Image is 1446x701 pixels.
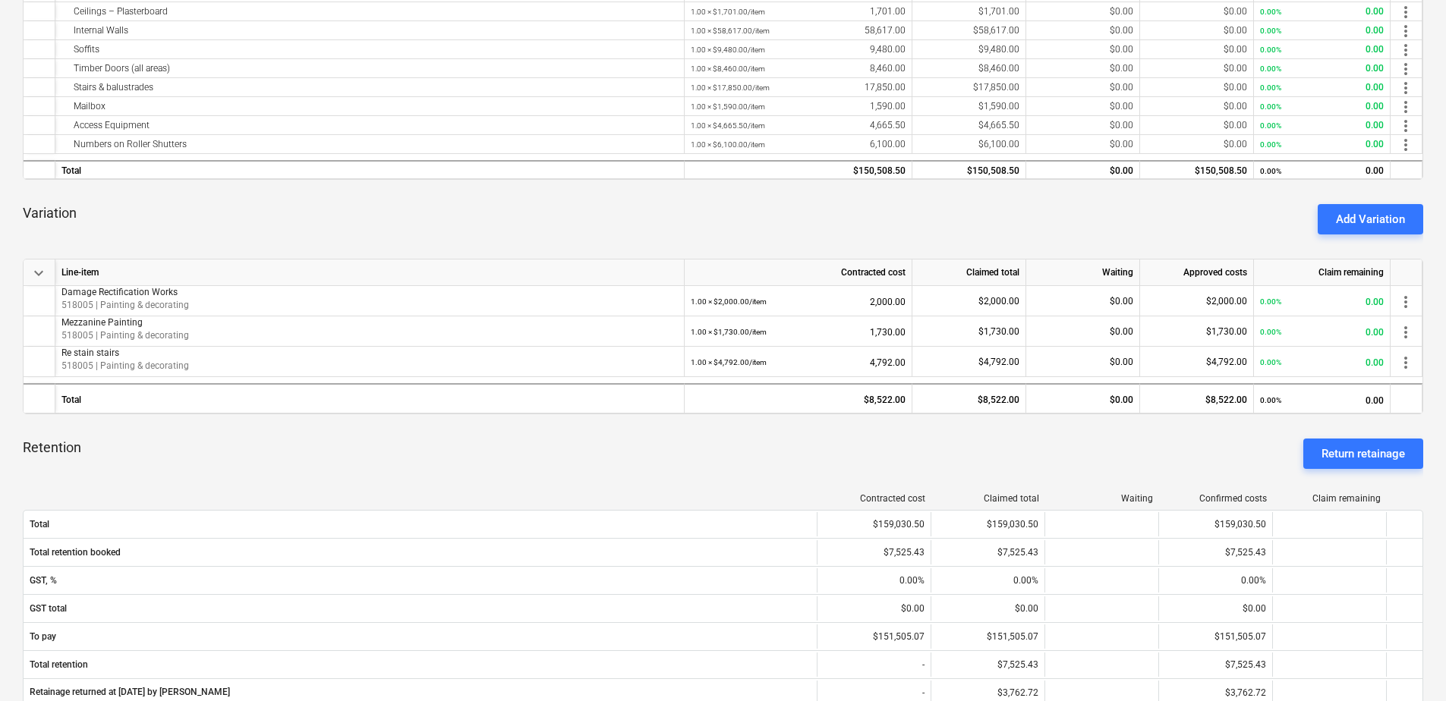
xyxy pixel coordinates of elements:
[1397,293,1415,311] span: more_vert
[978,6,1019,17] span: $1,701.00
[817,512,931,536] div: $159,030.50
[1158,652,1272,677] div: $7,525.43
[1206,357,1247,367] span: $4,792.00
[1260,162,1384,181] div: 0.00
[1260,78,1384,97] div: 0.00
[691,2,906,21] div: 1,701.00
[1260,316,1384,347] div: 0.00
[30,519,811,530] span: Total
[1397,354,1415,372] span: more_vert
[691,64,765,73] small: 1.00 × $8,460.00 / item
[978,139,1019,149] span: $6,100.00
[1397,41,1415,59] span: more_vert
[1110,63,1133,74] span: $0.00
[1397,323,1415,341] span: more_vert
[1158,512,1272,536] div: $159,030.50
[1206,296,1247,306] span: $2,000.00
[1322,444,1405,464] div: Return retainage
[1260,40,1384,59] div: 0.00
[1260,121,1281,130] small: 0.00%
[1260,46,1281,54] small: 0.00%
[978,296,1019,306] span: $2,000.00
[1260,102,1281,111] small: 0.00%
[55,160,685,179] div: Total
[691,316,906,347] div: 1,730.00
[691,286,906,317] div: 2,000.00
[691,40,906,59] div: 9,480.00
[30,659,811,670] span: Total retention
[61,347,678,360] p: Re stain stairs
[691,97,906,116] div: 1,590.00
[1260,396,1281,404] small: 0.00%
[691,328,767,336] small: 1.00 × $1,730.00 / item
[1224,25,1247,36] span: $0.00
[685,259,912,286] div: Contracted cost
[973,82,1019,93] span: $17,850.00
[1397,79,1415,97] span: more_vert
[1260,328,1281,336] small: 0.00%
[1110,25,1133,36] span: $0.00
[1158,568,1272,593] div: 0.00%
[61,299,678,312] p: 518005 | Painting & decorating
[973,25,1019,36] span: $58,617.00
[691,297,767,306] small: 1.00 × $2,000.00 / item
[824,493,925,504] div: Contracted cost
[912,259,1026,286] div: Claimed total
[1224,63,1247,74] span: $0.00
[691,102,765,111] small: 1.00 × $1,590.00 / item
[1158,624,1272,649] div: $151,505.07
[817,540,931,564] div: $7,525.43
[691,347,906,378] div: 4,792.00
[1254,259,1391,286] div: Claim remaining
[1260,358,1281,366] small: 0.00%
[1110,120,1133,130] span: $0.00
[1110,139,1133,149] span: $0.00
[691,83,770,92] small: 1.00 × $17,850.00 / item
[1260,286,1384,317] div: 0.00
[1279,493,1381,504] div: Claim remaining
[1397,136,1415,154] span: more_vert
[1224,139,1247,149] span: $0.00
[1260,385,1384,416] div: 0.00
[931,540,1044,564] div: $7,525.43
[931,624,1044,649] div: $151,505.07
[1110,357,1133,367] span: $0.00
[817,652,931,677] div: -
[691,8,765,16] small: 1.00 × $1,701.00 / item
[1260,135,1384,154] div: 0.00
[691,358,767,366] small: 1.00 × $4,792.00 / item
[1260,64,1281,73] small: 0.00%
[1397,117,1415,135] span: more_vert
[23,439,81,469] p: Retention
[1051,493,1153,504] div: Waiting
[1260,297,1281,306] small: 0.00%
[978,63,1019,74] span: $8,460.00
[1224,82,1247,93] span: $0.00
[1397,3,1415,21] span: more_vert
[30,603,811,614] span: GST total
[817,596,931,621] div: $0.00
[30,575,811,586] span: GST, %
[691,140,765,149] small: 1.00 × $6,100.00 / item
[30,686,230,699] p: Retainage returned at [DATE] by [PERSON_NAME]
[978,44,1019,55] span: $9,480.00
[1165,493,1267,504] div: Confirmed costs
[691,46,765,54] small: 1.00 × $9,480.00 / item
[1110,44,1133,55] span: $0.00
[978,326,1019,337] span: $1,730.00
[1026,383,1140,413] div: $0.00
[912,160,1026,179] div: $150,508.50
[1140,259,1254,286] div: Approved costs
[1303,439,1423,469] button: Return retainage
[1224,6,1247,17] span: $0.00
[691,116,906,135] div: 4,665.50
[1397,22,1415,40] span: more_vert
[61,360,678,373] p: 518005 | Painting & decorating
[691,59,906,78] div: 8,460.00
[61,40,678,59] div: Soffits
[61,116,678,135] div: Access Equipment
[61,21,678,40] div: Internal Walls
[685,383,912,413] div: $8,522.00
[691,78,906,97] div: 17,850.00
[1260,21,1384,40] div: 0.00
